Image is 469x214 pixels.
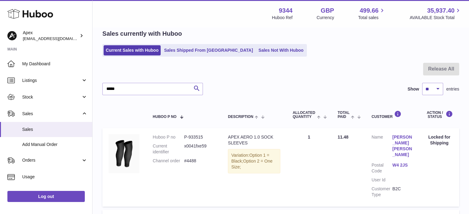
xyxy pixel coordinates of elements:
[104,45,161,55] a: Current Sales with Huboo
[109,134,139,173] img: 93441705296746.png
[392,162,413,168] a: W4 2JS
[228,134,280,146] div: APEX AERO 1.0 SOCK SLEEVES
[153,115,176,119] span: Huboo P no
[231,159,272,169] span: Option 2 = One Size;
[22,78,81,83] span: Listings
[231,153,269,164] span: Option 1 = Black;
[427,6,455,15] span: 35,937.40
[372,177,393,183] dt: User Id
[184,143,216,155] dd: x0041fxe59
[293,111,315,119] span: ALLOCATED Quantity
[372,134,393,159] dt: Name
[426,134,453,146] div: Locked for Shipping
[22,142,88,147] span: Add Manual Order
[22,94,81,100] span: Stock
[7,191,85,202] a: Log out
[446,86,459,92] span: entries
[22,127,88,132] span: Sales
[372,162,393,174] dt: Postal Code
[228,149,280,173] div: Variation:
[228,115,253,119] span: Description
[22,61,88,67] span: My Dashboard
[338,111,350,119] span: Total paid
[321,6,334,15] strong: GBP
[272,15,293,21] div: Huboo Ref
[279,6,293,15] strong: 9344
[358,15,385,21] span: Total sales
[286,128,331,207] td: 1
[23,36,91,41] span: [EMAIL_ADDRESS][DOMAIN_NAME]
[372,186,393,198] dt: Customer Type
[184,158,216,164] dd: #4488
[153,143,184,155] dt: Current identifier
[409,6,462,21] a: 35,937.40 AVAILABLE Stock Total
[23,30,78,42] div: Apex
[338,135,348,139] span: 11.48
[392,134,413,158] a: [PERSON_NAME] [PERSON_NAME]
[162,45,255,55] a: Sales Shipped From [GEOGRAPHIC_DATA]
[22,174,88,180] span: Usage
[22,157,81,163] span: Orders
[409,15,462,21] span: AVAILABLE Stock Total
[392,186,413,198] dd: B2C
[360,6,378,15] span: 499.66
[426,111,453,119] div: Action / Status
[408,86,419,92] label: Show
[7,31,17,40] img: internalAdmin-9344@internal.huboo.com
[184,134,216,140] dd: P-933515
[358,6,385,21] a: 499.66 Total sales
[102,30,182,38] h2: Sales currently with Huboo
[372,111,413,119] div: Customer
[153,134,184,140] dt: Huboo P no
[22,111,81,117] span: Sales
[153,158,184,164] dt: Channel order
[256,45,306,55] a: Sales Not With Huboo
[317,15,334,21] div: Currency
